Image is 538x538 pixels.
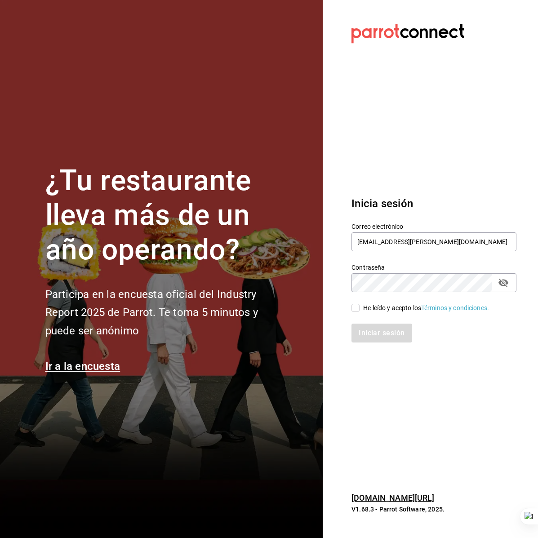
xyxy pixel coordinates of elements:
[351,264,516,271] label: Contraseña
[363,303,489,313] div: He leído y acepto los
[45,164,288,267] h1: ¿Tu restaurante lleva más de un año operando?
[45,285,288,340] h2: Participa en la encuesta oficial del Industry Report 2025 de Parrot. Te toma 5 minutos y puede se...
[351,196,516,212] h3: Inicia sesión
[351,493,434,502] a: [DOMAIN_NAME][URL]
[351,505,516,514] p: V1.68.3 - Parrot Software, 2025.
[351,223,516,230] label: Correo electrónico
[45,360,120,373] a: Ir a la encuesta
[421,304,489,311] a: Términos y condiciones.
[351,232,516,251] input: Ingresa tu correo electrónico
[496,275,511,290] button: passwordField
